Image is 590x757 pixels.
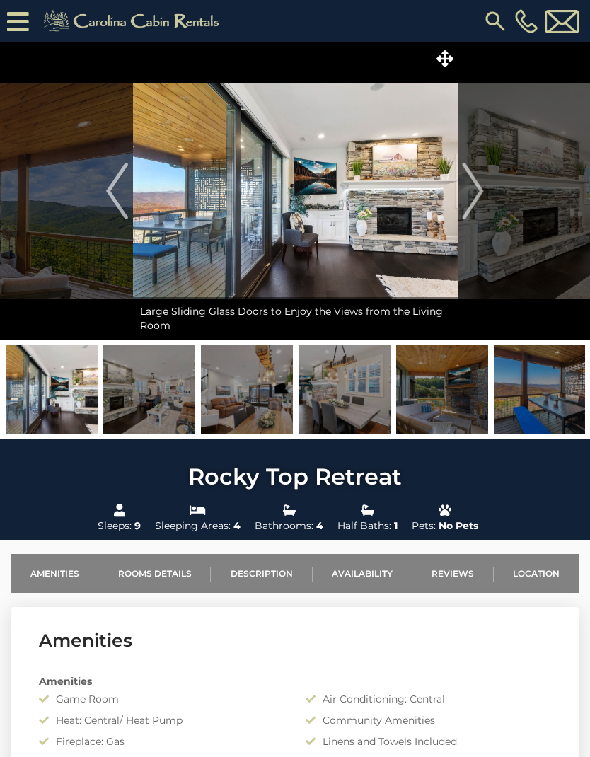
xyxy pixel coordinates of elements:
a: Amenities [11,554,98,593]
h3: Amenities [39,628,551,653]
img: 165422485 [6,345,98,434]
div: Fireplace: Gas [28,734,295,749]
div: Game Room [28,692,295,706]
img: arrow [463,163,484,219]
img: 165422456 [201,345,293,434]
div: Amenities [28,674,562,688]
a: Availability [313,554,412,593]
img: arrow [106,163,127,219]
div: Heat: Central/ Heat Pump [28,713,295,727]
img: search-regular.svg [482,8,508,34]
div: Large Sliding Glass Doors to Enjoy the Views from the Living Room [133,297,458,340]
img: 165212963 [396,345,488,434]
div: Community Amenities [295,713,562,727]
img: 165422492 [299,345,391,434]
a: [PHONE_NUMBER] [511,9,541,33]
a: Rooms Details [98,554,211,593]
img: 165420060 [103,345,195,434]
a: Description [211,554,312,593]
img: Khaki-logo.png [36,7,231,35]
button: Previous [101,42,133,340]
div: Linens and Towels Included [295,734,562,749]
a: Reviews [412,554,494,593]
a: Location [494,554,579,593]
button: Next [457,42,489,340]
div: Air Conditioning: Central [295,692,562,706]
img: 165420820 [494,345,586,434]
